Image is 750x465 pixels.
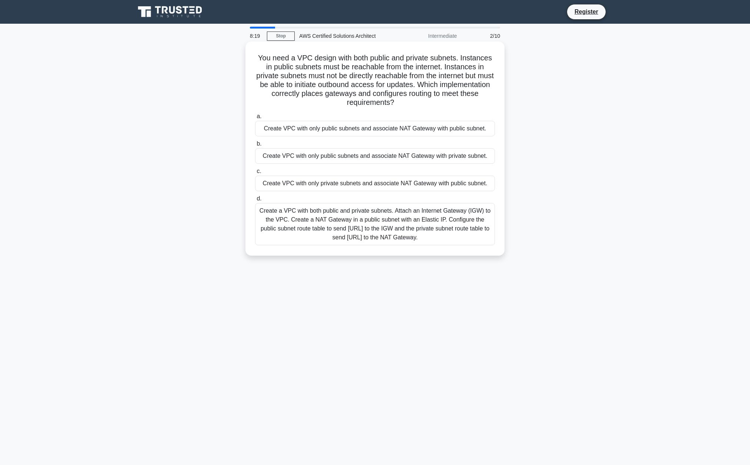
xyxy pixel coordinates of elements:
[255,176,495,191] div: Create VPC with only private subnets and associate NAT Gateway with public subnet.
[257,113,261,119] span: a.
[255,203,495,245] div: Create a VPC with both public and private subnets. Attach an Internet Gateway (IGW) to the VPC. C...
[257,195,261,202] span: d.
[255,121,495,136] div: Create VPC with only public subnets and associate NAT Gateway with public subnet.
[267,31,295,41] a: Stop
[396,29,461,43] div: Intermediate
[570,7,603,16] a: Register
[245,29,267,43] div: 8:19
[255,148,495,164] div: Create VPC with only public subnets and associate NAT Gateway with private subnet.
[257,140,261,147] span: b.
[461,29,505,43] div: 2/10
[254,53,496,107] h5: You need a VPC design with both public and private subnets. Instances in public subnets must be r...
[295,29,396,43] div: AWS Certified Solutions Architect
[257,168,261,174] span: c.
